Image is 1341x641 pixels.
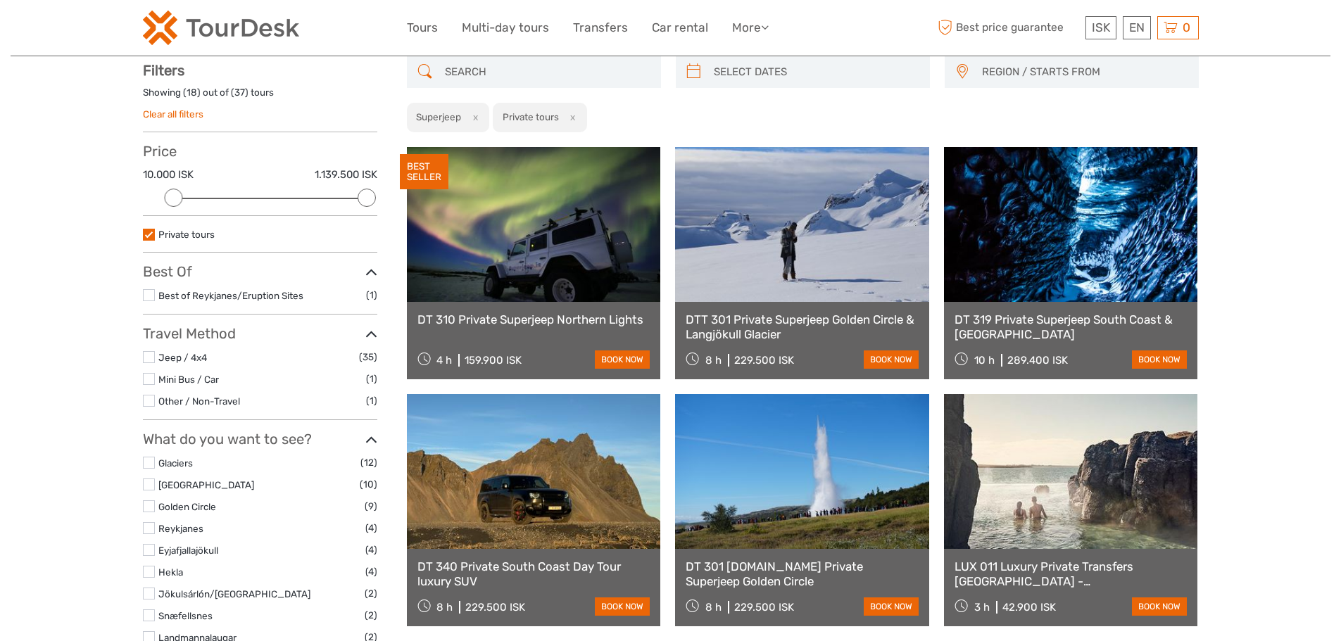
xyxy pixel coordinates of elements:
a: Private tours [158,229,215,240]
span: 8 h [705,354,722,367]
button: Open LiveChat chat widget [162,22,179,39]
span: (10) [360,476,377,493]
label: 37 [234,86,245,99]
a: Glaciers [158,457,193,469]
a: Hekla [158,566,183,578]
a: Jökulsárlón/[GEOGRAPHIC_DATA] [158,588,310,599]
a: book now [864,350,919,369]
img: 120-15d4194f-c635-41b9-a512-a3cb382bfb57_logo_small.png [143,11,299,45]
a: DT 310 Private Superjeep Northern Lights [417,312,650,326]
a: Golden Circle [158,501,216,512]
div: 289.400 ISK [1007,354,1068,367]
h2: Superjeep [416,111,461,122]
a: Other / Non-Travel [158,395,240,407]
a: More [732,18,769,38]
span: ISK [1092,20,1110,34]
span: (12) [360,455,377,471]
span: (4) [365,542,377,558]
a: book now [595,597,650,616]
span: (1) [366,393,377,409]
a: Eyjafjallajökull [158,545,218,556]
a: book now [595,350,650,369]
a: Jeep / 4x4 [158,352,207,363]
div: EN [1123,16,1151,39]
div: 159.900 ISK [465,354,522,367]
div: 229.500 ISK [465,601,525,614]
label: 18 [187,86,197,99]
a: book now [1132,597,1187,616]
button: x [561,110,580,125]
span: 10 h [974,354,995,367]
div: 229.500 ISK [734,601,794,614]
a: Multi-day tours [462,18,549,38]
span: (4) [365,564,377,580]
h2: Private tours [503,111,559,122]
a: Tours [407,18,438,38]
a: book now [1132,350,1187,369]
input: SEARCH [439,60,654,84]
span: (2) [365,607,377,623]
span: 3 h [974,601,990,614]
span: Best price guarantee [935,16,1082,39]
label: 1.139.500 ISK [315,167,377,182]
span: (35) [359,349,377,365]
span: (1) [366,287,377,303]
strong: Filters [143,62,184,79]
span: (9) [365,498,377,514]
span: (1) [366,371,377,387]
h3: What do you want to see? [143,431,377,448]
a: Snæfellsnes [158,610,213,621]
p: We're away right now. Please check back later! [20,25,159,36]
div: 42.900 ISK [1002,601,1056,614]
button: REGION / STARTS FROM [976,61,1192,84]
a: DT 340 Private South Coast Day Tour luxury SUV [417,559,650,588]
span: (4) [365,520,377,536]
div: BEST SELLER [400,154,448,189]
a: DTT 301 Private Superjeep Golden Circle & Langjökull Glacier [686,312,919,341]
a: Car rental [652,18,708,38]
a: Best of Reykjanes/Eruption Sites [158,290,303,301]
a: book now [864,597,919,616]
span: 8 h [705,601,722,614]
a: DT 301 [DOMAIN_NAME] Private Superjeep Golden Circle [686,559,919,588]
button: x [463,110,482,125]
input: SELECT DATES [708,60,923,84]
a: Transfers [573,18,628,38]
a: Mini Bus / Car [158,374,219,385]
span: 4 h [436,354,452,367]
a: DT 319 Private Superjeep South Coast & [GEOGRAPHIC_DATA] [955,312,1188,341]
a: [GEOGRAPHIC_DATA] [158,479,254,490]
h3: Price [143,143,377,160]
h3: Best Of [143,263,377,280]
span: 0 [1181,20,1192,34]
span: 8 h [436,601,453,614]
h3: Travel Method [143,325,377,342]
label: 10.000 ISK [143,167,194,182]
div: Showing ( ) out of ( ) tours [143,86,377,108]
span: (2) [365,585,377,602]
div: 229.500 ISK [734,354,794,367]
a: Reykjanes [158,523,203,534]
a: LUX 011 Luxury Private Transfers [GEOGRAPHIC_DATA] - [GEOGRAPHIC_DATA] for 2 hours stop - [GEOGRA... [955,559,1188,588]
a: Clear all filters [143,108,203,120]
